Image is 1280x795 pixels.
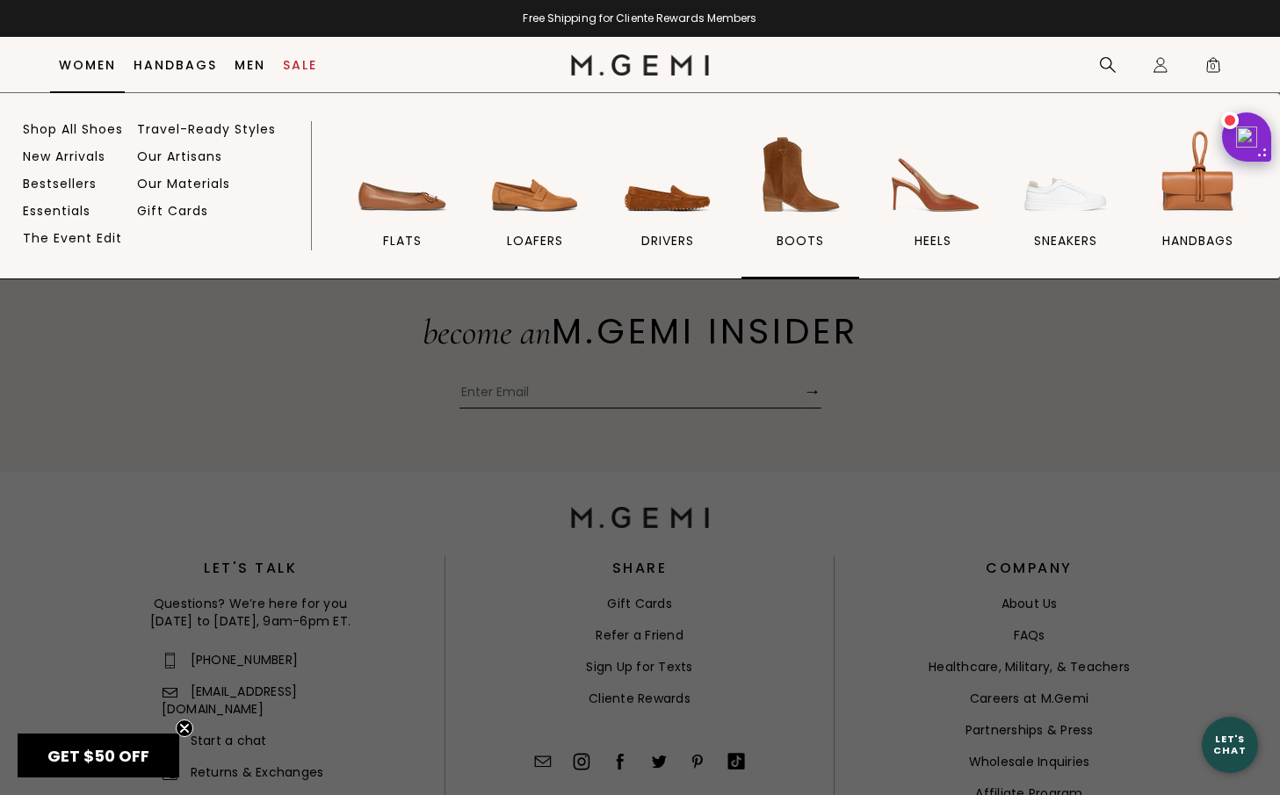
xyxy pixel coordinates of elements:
a: sneakers [1006,126,1125,278]
a: Men [235,58,265,72]
a: Our Materials [137,176,230,192]
img: flats [353,126,452,224]
a: loafers [476,126,595,278]
a: New Arrivals [23,148,105,164]
a: handbags [1139,126,1257,278]
a: heels [873,126,992,278]
a: Travel-Ready Styles [137,121,276,137]
a: Sale [283,58,317,72]
a: BOOTS [741,126,860,278]
img: sneakers [1016,126,1115,224]
button: Close teaser [176,719,193,737]
a: Essentials [23,203,90,219]
a: Handbags [134,58,217,72]
span: handbags [1162,233,1233,249]
a: Gift Cards [137,203,208,219]
img: M.Gemi [571,54,709,76]
span: flats [383,233,422,249]
a: drivers [609,126,727,278]
span: BOOTS [777,233,824,249]
span: GET $50 OFF [47,745,149,767]
span: sneakers [1034,233,1097,249]
img: handbags [1149,126,1247,224]
a: The Event Edit [23,230,122,246]
a: Bestsellers [23,176,97,192]
span: drivers [641,233,694,249]
img: drivers [618,126,717,224]
a: Our Artisans [137,148,222,164]
a: flats [344,126,462,278]
span: loafers [507,233,563,249]
a: Women [59,58,116,72]
span: heels [915,233,951,249]
span: 0 [1204,60,1222,77]
a: Shop All Shoes [23,121,123,137]
div: Let's Chat [1202,734,1258,755]
img: loafers [486,126,584,224]
img: BOOTS [751,126,850,224]
div: GET $50 OFFClose teaser [18,734,179,777]
img: heels [884,126,982,224]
